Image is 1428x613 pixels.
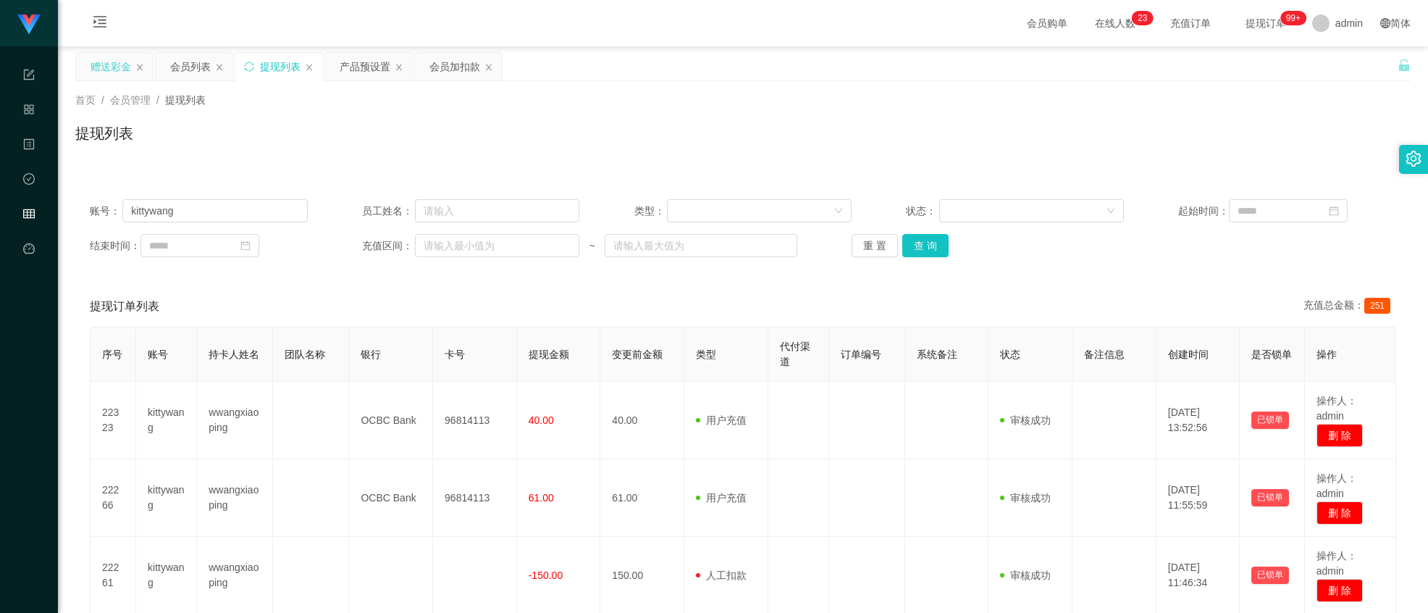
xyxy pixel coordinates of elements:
[1251,412,1289,429] button: 已锁单
[1084,349,1125,360] span: 备注信息
[110,94,151,106] span: 会员管理
[23,97,35,126] i: 图标: appstore-o
[285,349,325,360] span: 团队名称
[605,234,797,257] input: 请输入最大值为
[696,414,747,426] span: 用户充值
[1364,298,1390,314] span: 251
[1138,11,1143,25] p: 2
[433,459,517,537] td: 96814113
[1156,459,1240,537] td: [DATE] 11:55:59
[1000,492,1051,504] span: 审核成功
[1088,18,1143,28] span: 在线人数
[1280,11,1306,25] sup: 1167
[244,62,254,72] i: 图标: sync
[415,234,579,257] input: 请输入最小值为
[23,132,35,161] i: 图标: profile
[1238,18,1293,28] span: 提现订单
[362,204,415,219] span: 员工姓名：
[362,238,415,254] span: 充值区间：
[1251,567,1289,584] button: 已锁单
[1000,414,1051,426] span: 审核成功
[1000,349,1020,360] span: 状态
[1251,349,1292,360] span: 是否锁单
[23,70,35,199] span: 系统配置
[23,167,35,196] i: 图标: check-circle-o
[696,492,747,504] span: 用户充值
[1316,501,1363,525] button: 删 除
[1398,59,1411,72] i: 图标: unlock
[696,349,716,360] span: 类型
[1156,382,1240,459] td: [DATE] 13:52:56
[90,204,122,219] span: 账号：
[135,63,144,72] i: 图标: close
[1406,151,1421,167] i: 图标: setting
[349,382,433,459] td: OCBC Bank
[170,53,211,80] div: 会员列表
[136,382,197,459] td: kittywang
[136,459,197,537] td: kittywang
[1106,207,1115,217] i: 图标: down
[1143,11,1148,25] p: 3
[696,570,747,581] span: 人工扣款
[1316,424,1363,447] button: 删 除
[23,62,35,91] i: 图标: form
[17,14,41,35] img: logo.9652507e.png
[102,349,122,360] span: 序号
[75,122,133,144] h1: 提现列表
[529,570,563,581] span: -150.00
[917,349,957,360] span: 系统备注
[1132,11,1153,25] sup: 23
[148,349,168,360] span: 账号
[1316,395,1357,422] span: 操作人：admin
[101,94,104,106] span: /
[260,53,301,80] div: 提现列表
[1316,550,1357,577] span: 操作人：admin
[902,234,949,257] button: 查 询
[852,234,898,257] button: 重 置
[122,199,307,222] input: 请输入
[1316,579,1363,602] button: 删 除
[579,238,605,254] span: ~
[1168,349,1209,360] span: 创建时间
[1251,489,1289,506] button: 已锁单
[1000,570,1051,581] span: 审核成功
[600,382,684,459] td: 40.00
[91,53,131,80] div: 赠送彩金
[834,207,843,217] i: 图标: down
[1329,206,1339,216] i: 图标: calendar
[634,204,668,219] span: 类型：
[23,201,35,230] i: 图标: table
[91,382,136,459] td: 22323
[340,53,390,80] div: 产品预设置
[484,63,493,72] i: 图标: close
[415,199,579,222] input: 请输入
[156,94,159,106] span: /
[841,349,881,360] span: 订单编号
[445,349,465,360] span: 卡号
[90,298,159,315] span: 提现订单列表
[91,459,136,537] td: 22266
[23,139,35,268] span: 内容中心
[209,349,259,360] span: 持卡人姓名
[529,492,554,504] span: 61.00
[529,349,569,360] span: 提现金额
[780,341,810,367] span: 代付渠道
[1163,18,1218,28] span: 充值订单
[23,235,35,381] a: 图标: dashboard平台首页
[23,104,35,233] span: 产品管理
[305,63,314,72] i: 图标: close
[197,459,273,537] td: wwangxiaoping
[75,1,125,47] i: 图标: menu-unfold
[1316,472,1357,499] span: 操作人：admin
[215,63,224,72] i: 图标: close
[197,382,273,459] td: wwangxiaoping
[23,174,35,303] span: 数据中心
[600,459,684,537] td: 61.00
[395,63,403,72] i: 图标: close
[1316,349,1337,360] span: 操作
[529,414,554,426] span: 40.00
[165,94,206,106] span: 提现列表
[23,209,35,338] span: 会员管理
[1178,204,1229,219] span: 起始时间：
[75,94,96,106] span: 首页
